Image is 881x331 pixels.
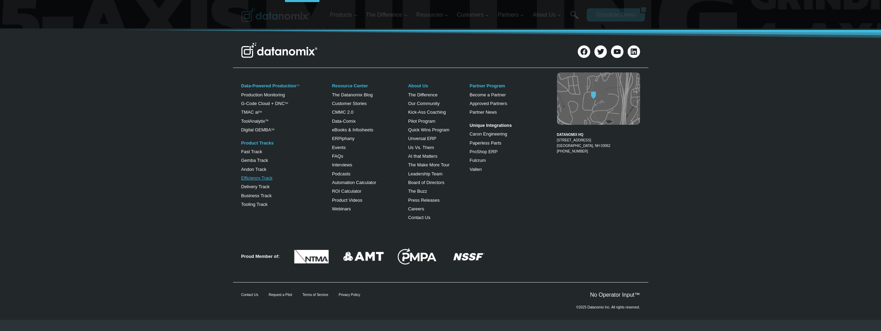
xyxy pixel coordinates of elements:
a: Pilot Program [408,119,435,124]
span: State/Region [156,86,182,92]
a: The Make More Tour [408,162,450,167]
a: Resource Center [332,83,368,88]
a: The Buzz [408,189,427,194]
a: Events [332,145,346,150]
a: Product Videos [332,198,362,203]
sup: TM [271,128,274,131]
img: Datanomix map image [557,72,640,125]
a: Vallen [469,167,482,172]
a: Fulcrum [469,158,486,163]
a: Webinars [332,206,351,211]
a: Become a Partner [469,92,506,97]
a: Approved Partners [469,101,507,106]
a: Paperless Parts [469,140,501,146]
a: ERPiphany [332,136,354,141]
a: Board of Directors [408,180,444,185]
a: Business Track [241,193,272,198]
a: Quick Wins Program [408,127,449,132]
img: Datanomix Logo [241,43,317,58]
a: Caron Engineering [469,131,507,137]
strong: Unique Integrations [469,123,512,128]
a: Digital GEMBATM [241,127,275,132]
a: Tooling Track [241,202,268,207]
a: Production Monitoring [241,92,285,97]
a: Gemba Track [241,158,268,163]
a: G-Code Cloud + DNCTM [241,101,288,106]
a: FAQs [332,154,343,159]
sup: TM [259,111,262,113]
a: Partner News [469,110,497,115]
a: Fast Track [241,149,262,154]
a: TM [265,119,268,122]
figcaption: [PHONE_NUMBER] [557,127,640,154]
a: Careers [408,206,424,211]
a: About Us [408,83,428,88]
span: Last Name [156,0,178,7]
a: Contact Us [408,215,430,220]
a: Efficiency Track [241,175,273,181]
a: AI that Matters [408,154,438,159]
a: Our Community [408,101,440,106]
a: eBooks & Infosheets [332,127,373,132]
a: Privacy Policy [94,155,117,159]
a: CMMC 2.0 [332,110,353,115]
a: Product Tracks [241,140,274,146]
a: Customer Stories [332,101,367,106]
strong: DATANOMIX HQ [557,133,584,137]
sup: TM [285,102,288,104]
a: TMAC aiTM [241,110,262,115]
a: ProShop ERP [469,149,497,154]
a: The Datanomix Blog [332,92,373,97]
a: Kick-Ass Coaching [408,110,446,115]
a: Andon Track [241,167,267,172]
a: Interviews [332,162,352,167]
strong: Proud Member of: [241,254,280,259]
a: Podcasts [332,171,350,176]
a: Terms [78,155,88,159]
a: Press Releases [408,198,440,203]
a: ToolAnalytix [241,119,265,124]
a: Unversal ERP [408,136,437,141]
a: Us Vs. Them [408,145,434,150]
a: Partner Program [469,83,505,88]
a: TM [296,84,299,87]
a: Automation Calculator [332,180,376,185]
a: Delivery Track [241,184,270,189]
span: Phone number [156,29,187,35]
a: The Difference [408,92,438,97]
a: [STREET_ADDRESS][GEOGRAPHIC_DATA], NH 03062 [557,138,611,148]
a: ROI Calculator [332,189,361,194]
a: Leadership Team [408,171,443,176]
a: Data-Powered Production [241,83,296,88]
a: Data-Comix [332,119,356,124]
